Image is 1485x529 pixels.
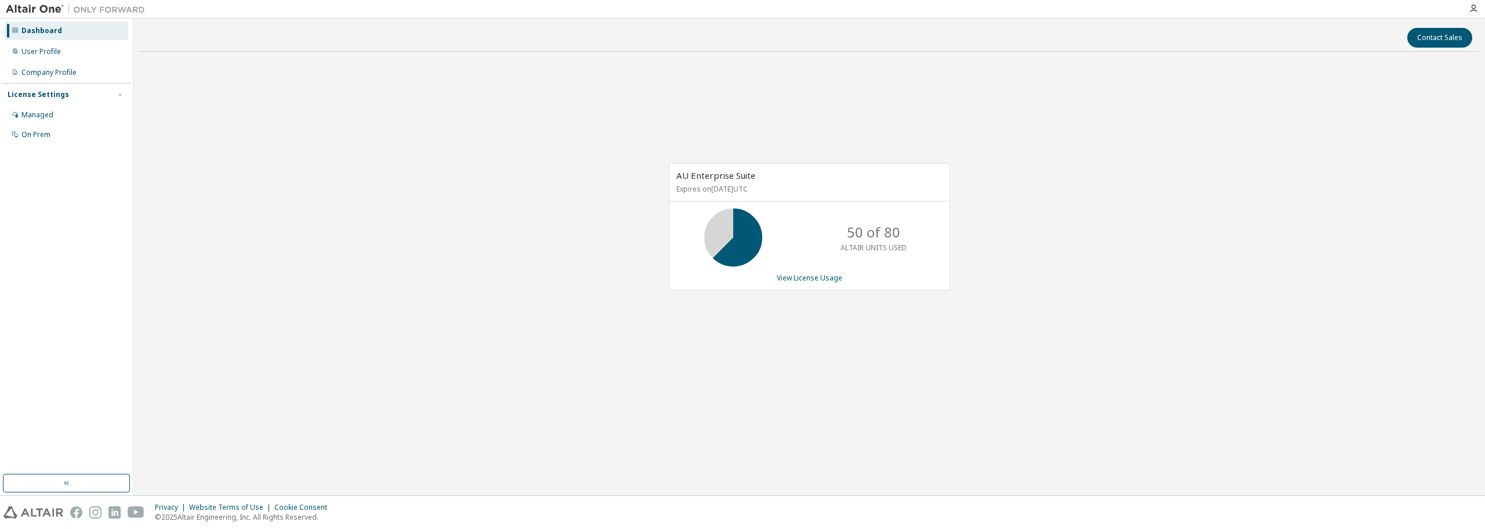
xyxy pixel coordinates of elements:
[676,170,755,181] span: AU Enterprise Suite
[21,68,77,77] div: Company Profile
[189,503,274,512] div: Website Terms of Use
[21,47,61,56] div: User Profile
[155,512,334,522] p: © 2025 Altair Engineering, Inc. All Rights Reserved.
[21,26,62,35] div: Dashboard
[847,222,900,242] p: 50 of 80
[108,506,121,519] img: linkedin.svg
[128,506,144,519] img: youtube.svg
[676,184,940,194] p: Expires on [DATE] UTC
[155,503,189,512] div: Privacy
[6,3,151,15] img: Altair One
[8,90,69,99] div: License Settings
[1407,28,1472,48] button: Contact Sales
[274,503,334,512] div: Cookie Consent
[777,273,842,283] a: View License Usage
[3,506,63,519] img: altair_logo.svg
[21,130,50,139] div: On Prem
[89,506,102,519] img: instagram.svg
[841,243,907,253] p: ALTAIR UNITS USED
[70,506,82,519] img: facebook.svg
[21,110,53,120] div: Managed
